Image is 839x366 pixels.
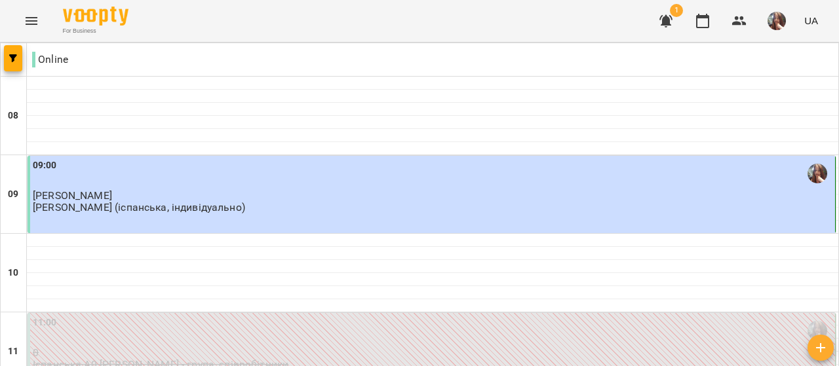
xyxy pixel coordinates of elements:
button: Створити урок [808,335,834,361]
button: UA [799,9,823,33]
h6: 08 [8,109,18,123]
p: 0 [33,347,832,358]
h6: 11 [8,344,18,359]
span: UA [804,14,818,27]
button: Menu [16,5,47,37]
span: For Business [63,27,128,35]
label: 09:00 [33,158,57,173]
label: 11:00 [33,316,57,330]
img: 0ee1f4be303f1316836009b6ba17c5c5.jpeg [768,12,786,30]
img: Voopty Logo [63,7,128,26]
p: Online [32,52,68,67]
h6: 09 [8,187,18,202]
img: Михайлик Альона Михайлівна (і) [808,164,827,183]
h6: 10 [8,266,18,280]
img: Михайлик Альона Михайлівна (і) [808,321,827,340]
span: [PERSON_NAME] [33,189,112,202]
p: [PERSON_NAME] (іспанська, індивідуально) [33,202,245,213]
span: 1 [670,4,683,17]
